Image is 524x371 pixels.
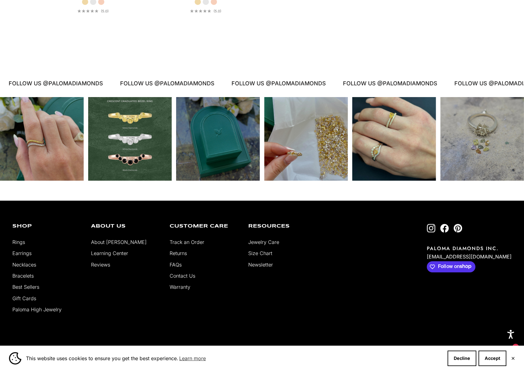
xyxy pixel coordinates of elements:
a: Follow on Facebook [440,224,449,232]
p: Shop [12,224,82,229]
div: Instagram post opens in a popup [176,97,260,181]
a: Earrings [12,250,32,256]
a: Bracelets [12,273,34,279]
img: Cookie banner [9,352,21,365]
a: About [PERSON_NAME] [91,239,147,245]
p: About Us [91,224,160,229]
div: Instagram post opens in a popup [264,97,348,181]
button: Accept [479,351,506,366]
div: Instagram post opens in a popup [352,97,436,181]
a: Warranty [170,284,190,290]
div: Instagram post opens in a popup [440,97,524,181]
div: Instagram post opens in a popup [88,97,172,181]
a: Track an Order [170,239,204,245]
button: Close [511,356,515,360]
a: 5.0 out of 5.0 stars(5.0) [77,9,109,13]
a: Follow on Instagram [427,224,435,232]
a: Paloma High Jewelry [12,306,62,313]
button: Decline [448,351,476,366]
p: FOLLOW US @PALOMADIAMONDS [230,79,325,88]
a: Learning Center [91,250,128,256]
p: FOLLOW US @PALOMADIAMONDS [119,79,213,88]
a: Gift Cards [12,295,36,301]
a: Rings [12,239,25,245]
span: (5.0) [101,9,109,13]
p: FOLLOW US @PALOMADIAMONDS [342,79,436,88]
a: Jewelry Care [248,239,279,245]
p: Resources [248,224,318,229]
span: This website uses cookies to ensure you get the best experience. [26,354,443,363]
a: Necklaces [12,262,36,268]
p: PALOMA DIAMONDS INC. [427,245,512,252]
a: FAQs [170,262,182,268]
a: Newsletter [248,262,273,268]
a: Contact Us [170,273,195,279]
a: Learn more [178,354,207,363]
a: Reviews [91,262,110,268]
a: Size Chart [248,250,272,256]
p: [EMAIL_ADDRESS][DOMAIN_NAME] [427,252,512,261]
span: (5.0) [214,9,221,13]
a: Returns [170,250,187,256]
p: FOLLOW US @PALOMADIAMONDS [7,79,102,88]
div: 5.0 out of 5.0 stars [77,9,98,13]
a: Best Sellers [12,284,39,290]
a: 5.0 out of 5.0 stars(5.0) [190,9,221,13]
p: Customer Care [170,224,239,229]
a: Follow on Pinterest [453,224,462,232]
div: 5.0 out of 5.0 stars [190,9,211,13]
